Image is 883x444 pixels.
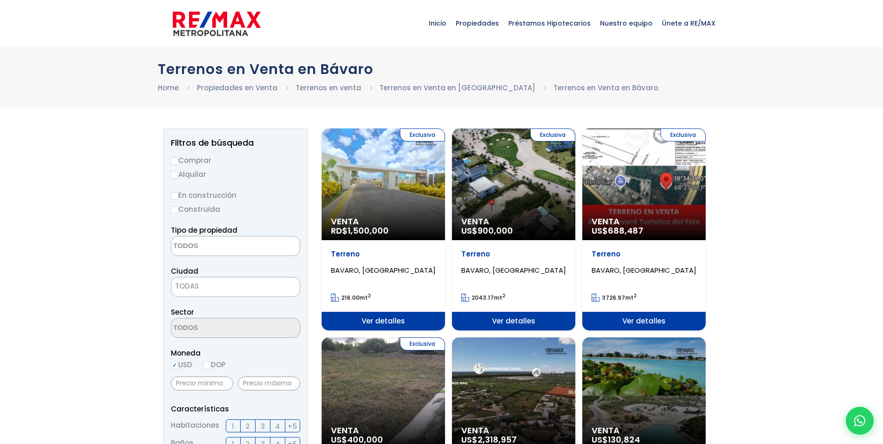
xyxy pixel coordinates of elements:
span: 2043.17 [472,294,494,302]
a: Exclusiva Venta US$900,000 Terreno BAVARO, [GEOGRAPHIC_DATA] 2043.17mt2 Ver detalles [452,128,575,330]
input: Precio máximo [238,377,300,390]
span: Ver detalles [322,312,445,330]
span: Venta [592,426,696,435]
span: Ciudad [171,266,198,276]
a: Propiedades en Venta [197,83,277,93]
span: BAVARO, [GEOGRAPHIC_DATA] [461,265,566,275]
label: En construcción [171,189,300,201]
a: Exclusiva Venta RD$1,500,000 Terreno BAVARO, [GEOGRAPHIC_DATA] 216.00mt2 Ver detalles [322,128,445,330]
a: Terrenos en Venta en [GEOGRAPHIC_DATA] [379,83,535,93]
span: Venta [331,217,436,226]
p: Terreno [592,249,696,259]
textarea: Search [171,318,262,338]
span: Nuestro equipo [595,9,657,37]
span: Exclusiva [400,337,445,350]
span: Exclusiva [400,128,445,141]
span: 900,000 [478,225,513,236]
p: Terreno [331,249,436,259]
span: 3 [261,420,265,432]
input: Alquilar [171,171,178,179]
h2: Filtros de búsqueda [171,138,300,148]
span: Venta [331,426,436,435]
span: Venta [461,217,566,226]
span: BAVARO, [GEOGRAPHIC_DATA] [331,265,436,275]
input: Comprar [171,157,178,165]
span: 4 [275,420,280,432]
sup: 2 [502,292,506,299]
label: Alquilar [171,168,300,180]
span: Venta [592,217,696,226]
label: USD [171,359,192,370]
input: DOP [203,362,211,369]
span: TODAS [175,281,199,291]
sup: 2 [634,292,637,299]
span: Únete a RE/MAX [657,9,720,37]
input: En construcción [171,192,178,200]
span: US$ [461,225,513,236]
input: USD [171,362,178,369]
span: 1 [232,420,234,432]
span: Exclusiva [661,128,706,141]
img: remax-metropolitana-logo [173,10,261,38]
label: DOP [203,359,226,370]
span: 3726.97 [602,294,625,302]
p: Características [171,403,300,415]
a: Terrenos en venta [296,83,361,93]
span: BAVARO, [GEOGRAPHIC_DATA] [592,265,696,275]
a: Exclusiva Venta US$688,487 Terreno BAVARO, [GEOGRAPHIC_DATA] 3726.97mt2 Ver detalles [582,128,706,330]
span: 216.00 [341,294,359,302]
input: Construida [171,206,178,214]
span: +5 [288,420,297,432]
span: US$ [592,225,643,236]
span: TODAS [171,277,300,297]
p: Terreno [461,249,566,259]
span: 688,487 [608,225,643,236]
span: Sector [171,307,194,317]
span: Exclusiva [530,128,575,141]
textarea: Search [171,236,262,256]
span: Ver detalles [582,312,706,330]
span: Inicio [424,9,451,37]
sup: 2 [368,292,371,299]
span: TODAS [171,280,300,293]
a: Home [158,83,179,93]
span: Ver detalles [452,312,575,330]
span: Propiedades [451,9,504,37]
span: 2 [246,420,249,432]
span: mt [331,294,371,302]
span: mt [592,294,637,302]
span: mt [461,294,506,302]
span: Moneda [171,347,300,359]
span: RD$ [331,225,389,236]
span: Préstamos Hipotecarios [504,9,595,37]
input: Precio mínimo [171,377,233,390]
li: Terrenos en Venta en Bávaro [553,82,658,94]
span: 1,500,000 [348,225,389,236]
span: Venta [461,426,566,435]
span: Tipo de propiedad [171,225,237,235]
label: Construida [171,203,300,215]
label: Comprar [171,155,300,166]
h1: Terrenos en Venta en Bávaro [158,61,726,77]
span: Habitaciones [171,419,219,432]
